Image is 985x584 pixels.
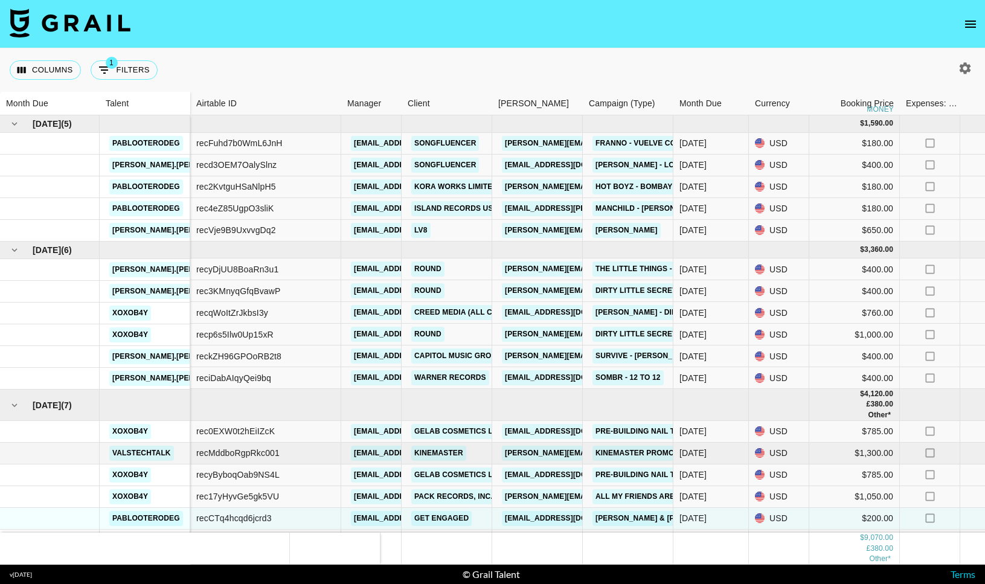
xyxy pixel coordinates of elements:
[411,370,489,385] a: Warner Records
[106,57,118,69] span: 1
[502,262,699,277] a: [PERSON_NAME][EMAIL_ADDRESS][DOMAIN_NAME]
[870,399,893,409] div: 380.00
[351,305,486,320] a: [EMAIL_ADDRESS][DOMAIN_NAME]
[592,262,739,277] a: The Little Things - [PERSON_NAME]
[592,489,780,504] a: All My Friends Are Models - [PERSON_NAME]
[502,467,637,483] a: [EMAIL_ADDRESS][DOMAIN_NAME]
[809,258,900,280] div: $400.00
[809,530,900,551] div: £380.00
[679,181,707,193] div: Jun '25
[196,490,279,502] div: rec17yHyvGe5gk5VU
[679,92,722,115] div: Month Due
[860,118,864,129] div: $
[809,508,900,530] div: $200.00
[411,467,505,483] a: Gelab Cosmetics LLC
[33,399,61,411] span: [DATE]
[870,544,893,554] div: 380.00
[809,486,900,508] div: $1,050.00
[869,554,891,563] span: € 520.00
[864,118,893,129] div: 1,590.00
[749,258,809,280] div: USD
[502,158,637,173] a: [EMAIL_ADDRESS][DOMAIN_NAME]
[502,424,637,439] a: [EMAIL_ADDRESS][DOMAIN_NAME]
[809,198,900,220] div: $180.00
[679,137,707,149] div: Jun '25
[583,92,673,115] div: Campaign (Type)
[411,201,496,216] a: Island Records US
[679,469,707,481] div: Aug '25
[592,283,795,298] a: dirty little secret - all the American rejects
[196,469,280,481] div: recyByboqOab9NS4L
[351,201,486,216] a: [EMAIL_ADDRESS][DOMAIN_NAME]
[109,327,151,342] a: xoxob4y
[351,424,486,439] a: [EMAIL_ADDRESS][DOMAIN_NAME]
[463,568,520,580] div: © Grail Talent
[502,179,699,194] a: [PERSON_NAME][EMAIL_ADDRESS][DOMAIN_NAME]
[592,223,661,238] a: [PERSON_NAME]
[502,136,699,151] a: [PERSON_NAME][EMAIL_ADDRESS][DOMAIN_NAME]
[109,179,183,194] a: pablooterodeg
[592,533,729,548] a: [PERSON_NAME] - [PERSON_NAME]
[679,224,707,236] div: Jun '25
[196,512,272,524] div: recCTq4hcqd6jcrd3
[351,511,486,526] a: [EMAIL_ADDRESS][DOMAIN_NAME]
[196,329,274,341] div: recp6s5Ilw0Up15xR
[411,424,505,439] a: Gelab Cosmetics LLC
[10,60,81,80] button: Select columns
[351,327,486,342] a: [EMAIL_ADDRESS][DOMAIN_NAME]
[592,424,690,439] a: Pre-Building Nail Tips
[673,92,749,115] div: Month Due
[196,92,237,115] div: Airtable ID
[196,181,276,193] div: rec2KvtguHSaNlpH5
[341,92,402,115] div: Manager
[196,224,276,236] div: recVje9B9UxvvgDq2
[679,263,707,275] div: Jul '25
[196,350,281,362] div: reckZH96GPOoRB2t8
[867,544,871,554] div: £
[61,399,72,411] span: ( 7 )
[592,158,733,173] a: [PERSON_NAME] - Look After You
[860,389,864,399] div: $
[679,329,707,341] div: Jul '25
[809,324,900,345] div: $1,000.00
[498,92,569,115] div: [PERSON_NAME]
[679,202,707,214] div: Jun '25
[592,370,664,385] a: sombr - 12 to 12
[502,327,699,342] a: [PERSON_NAME][EMAIL_ADDRESS][DOMAIN_NAME]
[351,370,486,385] a: [EMAIL_ADDRESS][DOMAIN_NAME]
[351,446,486,461] a: [EMAIL_ADDRESS][DOMAIN_NAME]
[351,283,486,298] a: [EMAIL_ADDRESS][DOMAIN_NAME]
[190,92,341,115] div: Airtable ID
[347,92,381,115] div: Manager
[109,158,242,173] a: [PERSON_NAME].[PERSON_NAME]
[809,133,900,155] div: $180.00
[196,372,271,384] div: reciDabAIqyQei9bq
[196,159,277,171] div: recd3OEM7OalySlnz
[868,411,891,419] span: € 520.00
[679,447,707,459] div: Aug '25
[196,425,275,437] div: rec0EXW0t2hEiIZcK
[679,425,707,437] div: Aug '25
[809,367,900,389] div: $400.00
[411,283,444,298] a: Round
[809,302,900,324] div: $760.00
[749,155,809,176] div: USD
[502,348,699,364] a: [PERSON_NAME][EMAIL_ADDRESS][DOMAIN_NAME]
[502,489,699,504] a: [PERSON_NAME][EMAIL_ADDRESS][DOMAIN_NAME]
[502,370,637,385] a: [EMAIL_ADDRESS][DOMAIN_NAME]
[411,348,504,364] a: Capitol Music Group
[592,305,746,320] a: [PERSON_NAME] - Die Your Daughter
[679,159,707,171] div: Jun '25
[679,350,707,362] div: Jul '25
[351,348,486,364] a: [EMAIL_ADDRESS][DOMAIN_NAME]
[867,399,871,409] div: £
[351,489,486,504] a: [EMAIL_ADDRESS][DOMAIN_NAME]
[411,533,537,548] a: Creed Media (All Campaigns)
[592,201,707,216] a: Manchild - [PERSON_NAME]
[755,92,790,115] div: Currency
[749,530,809,551] div: GBP
[411,305,537,320] a: Creed Media (All Campaigns)
[749,176,809,198] div: USD
[749,280,809,302] div: USD
[33,118,61,130] span: [DATE]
